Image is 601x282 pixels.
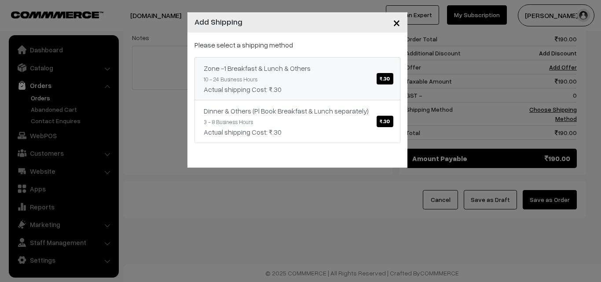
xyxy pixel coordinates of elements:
a: Dinner & Others (Pl Book Breakfast & Lunch separately)₹.30 3 - 8 Business HoursActual shipping Co... [194,100,400,143]
small: 10 - 24 Business Hours [204,76,257,83]
div: Zone -1 Breakfast & Lunch & Others [204,63,391,73]
div: Actual shipping Cost: ₹.30 [204,127,391,137]
a: Zone -1 Breakfast & Lunch & Others₹.30 10 - 24 Business HoursActual shipping Cost: ₹.30 [194,57,400,100]
span: ₹.30 [377,116,393,127]
div: Actual shipping Cost: ₹.30 [204,84,391,95]
span: × [393,14,400,30]
small: 3 - 8 Business Hours [204,118,253,125]
button: Close [386,9,407,36]
h4: Add Shipping [194,16,242,28]
div: Dinner & Others (Pl Book Breakfast & Lunch separately) [204,106,391,116]
p: Please select a shipping method [194,40,400,50]
span: ₹.30 [377,73,393,84]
